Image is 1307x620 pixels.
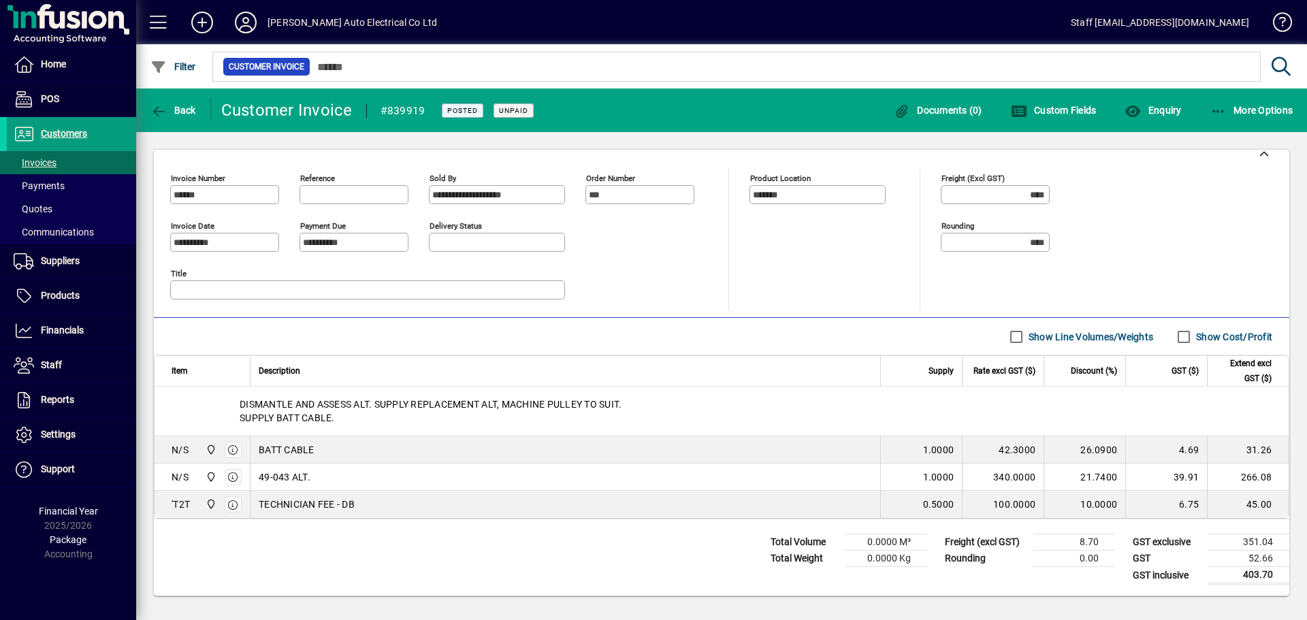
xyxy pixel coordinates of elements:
[929,363,954,378] span: Supply
[41,128,87,139] span: Customers
[7,279,136,313] a: Products
[1125,105,1181,116] span: Enquiry
[41,359,62,370] span: Staff
[1125,463,1207,491] td: 39.91
[938,534,1033,551] td: Freight (excl GST)
[586,174,635,183] mat-label: Order number
[202,497,218,512] span: Central
[202,470,218,485] span: Central
[171,221,214,231] mat-label: Invoice date
[147,98,199,123] button: Back
[890,98,986,123] button: Documents (0)
[172,497,190,511] div: 'T2T
[1044,491,1125,518] td: 10.0000
[14,157,57,168] span: Invoices
[41,463,75,474] span: Support
[1207,436,1289,463] td: 31.26
[1126,534,1208,551] td: GST exclusive
[41,93,59,104] span: POS
[41,59,66,69] span: Home
[221,99,353,121] div: Customer Invoice
[894,105,982,116] span: Documents (0)
[7,418,136,452] a: Settings
[1207,463,1289,491] td: 266.08
[499,106,528,115] span: Unpaid
[202,442,218,457] span: Central
[973,363,1035,378] span: Rate excl GST ($)
[1044,463,1125,491] td: 21.7400
[41,429,76,440] span: Settings
[1071,12,1249,33] div: Staff [EMAIL_ADDRESS][DOMAIN_NAME]
[1210,105,1293,116] span: More Options
[39,506,98,517] span: Financial Year
[155,387,1289,436] div: DISMANTLE AND ASSESS ALT. SUPPLY REPLACEMENT ALT, MACHINE PULLEY TO SUIT. SUPPLY BATT CABLE.
[1208,534,1289,551] td: 351.04
[172,363,188,378] span: Item
[1044,436,1125,463] td: 26.0900
[7,174,136,197] a: Payments
[1207,491,1289,518] td: 45.00
[150,105,196,116] span: Back
[971,470,1035,484] div: 340.0000
[923,443,954,457] span: 1.0000
[14,203,52,214] span: Quotes
[7,82,136,116] a: POS
[171,174,225,183] mat-label: Invoice number
[150,61,196,72] span: Filter
[971,497,1035,511] div: 100.0000
[845,534,927,551] td: 0.0000 M³
[7,48,136,82] a: Home
[1126,567,1208,584] td: GST inclusive
[764,551,845,567] td: Total Weight
[7,244,136,278] a: Suppliers
[1011,105,1097,116] span: Custom Fields
[1208,551,1289,567] td: 52.66
[259,443,314,457] span: BATT CABLE
[136,98,211,123] app-page-header-button: Back
[259,363,300,378] span: Description
[1033,534,1115,551] td: 8.70
[923,497,954,511] span: 0.5000
[1216,356,1272,386] span: Extend excl GST ($)
[41,394,74,405] span: Reports
[941,221,974,231] mat-label: Rounding
[1207,98,1297,123] button: More Options
[1263,3,1290,47] a: Knowledge Base
[938,551,1033,567] td: Rounding
[50,534,86,545] span: Package
[1007,98,1100,123] button: Custom Fields
[41,325,84,336] span: Financials
[381,100,425,122] div: #839919
[1208,567,1289,584] td: 403.70
[14,227,94,238] span: Communications
[1172,363,1199,378] span: GST ($)
[1125,436,1207,463] td: 4.69
[7,221,136,244] a: Communications
[41,255,80,266] span: Suppliers
[1071,363,1117,378] span: Discount (%)
[300,174,335,183] mat-label: Reference
[430,174,456,183] mat-label: Sold by
[229,60,304,74] span: Customer Invoice
[259,497,355,511] span: TECHNICIAN FEE - DB
[1125,491,1207,518] td: 6.75
[268,12,437,33] div: [PERSON_NAME] Auto Electrical Co Ltd
[259,470,310,484] span: 49-043 ALT.
[764,534,845,551] td: Total Volume
[447,106,478,115] span: Posted
[1033,551,1115,567] td: 0.00
[14,180,65,191] span: Payments
[7,383,136,417] a: Reports
[7,151,136,174] a: Invoices
[845,551,927,567] td: 0.0000 Kg
[41,290,80,301] span: Products
[430,221,482,231] mat-label: Delivery status
[941,174,1005,183] mat-label: Freight (excl GST)
[1026,330,1153,344] label: Show Line Volumes/Weights
[971,443,1035,457] div: 42.3000
[147,54,199,79] button: Filter
[172,470,189,484] div: N/S
[923,470,954,484] span: 1.0000
[7,348,136,382] a: Staff
[172,443,189,457] div: N/S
